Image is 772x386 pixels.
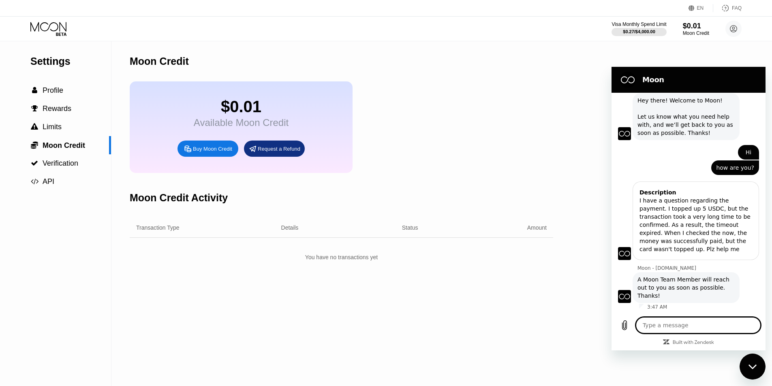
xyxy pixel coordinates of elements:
div: EN [689,4,713,12]
div: $0.01 [683,22,709,30]
span: Limits [43,123,62,131]
span: API [43,177,54,186]
div: $0.01 [194,98,289,116]
div: Moon Credit [683,30,709,36]
iframe: Button to launch messaging window, conversation in progress [740,354,766,380]
div:  [30,87,38,94]
div: EN [697,5,704,11]
div:  [30,105,38,112]
div: Buy Moon Credit [193,145,232,152]
span: Verification [43,159,78,167]
span: Rewards [43,104,71,113]
div: Details [281,224,299,231]
div: Request a Refund [244,141,305,157]
div: Available Moon Credit [194,117,289,128]
span:  [31,160,38,167]
div: Amount [527,224,547,231]
div: Moon Credit [130,55,189,67]
iframe: Messaging window [612,67,766,350]
span: Profile [43,86,63,94]
div: Visa Monthly Spend Limit$0.27/$4,000.00 [612,21,666,36]
div: Transaction Type [136,224,180,231]
span: Moon Credit [43,141,85,149]
div: $0.27 / $4,000.00 [623,29,655,34]
div: Buy Moon Credit [177,141,238,157]
div: FAQ [713,4,742,12]
div:  [30,160,38,167]
span:  [31,123,38,130]
div: Settings [30,55,111,67]
div:  [30,178,38,185]
div:  [30,123,38,130]
div: Visa Monthly Spend Limit [612,21,666,27]
span:  [31,178,38,185]
div: $0.01Moon Credit [683,22,709,36]
div:  [30,141,38,149]
div: Status [402,224,418,231]
span:  [32,87,37,94]
div: Moon Credit Activity [130,192,228,204]
div: Request a Refund [258,145,300,152]
span:  [31,141,38,149]
div: You have no transactions yet [130,250,553,264]
div: FAQ [732,5,742,11]
span:  [31,105,38,112]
